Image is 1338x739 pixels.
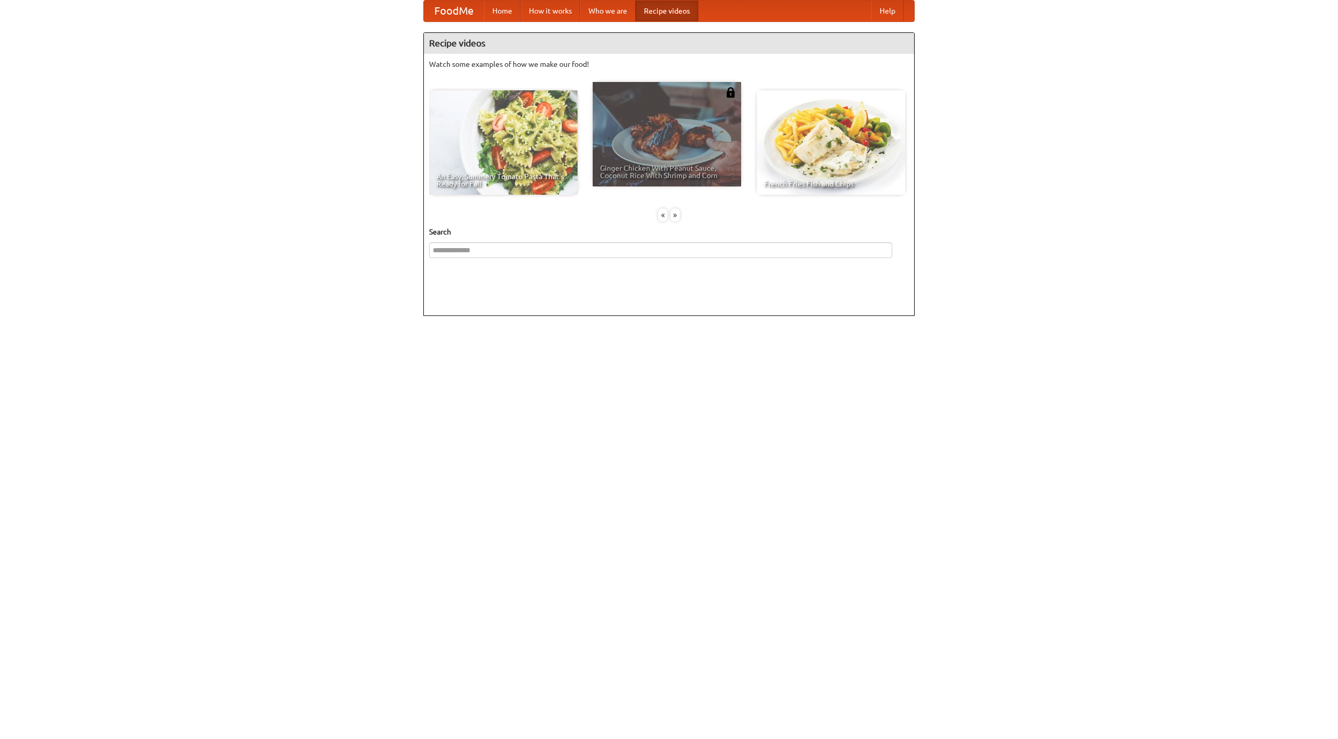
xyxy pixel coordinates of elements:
[757,90,905,195] a: French Fries Fish and Chips
[871,1,904,21] a: Help
[424,33,914,54] h4: Recipe videos
[436,173,570,187] span: An Easy, Summery Tomato Pasta That's Ready for Fall
[484,1,521,21] a: Home
[429,227,909,237] h5: Search
[636,1,698,21] a: Recipe videos
[424,1,484,21] a: FoodMe
[764,180,898,187] span: French Fries Fish and Chips
[725,87,736,98] img: 483408.png
[580,1,636,21] a: Who we are
[429,59,909,69] p: Watch some examples of how we make our food!
[429,90,578,195] a: An Easy, Summery Tomato Pasta That's Ready for Fall
[658,208,667,221] div: «
[671,208,680,221] div: »
[521,1,580,21] a: How it works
